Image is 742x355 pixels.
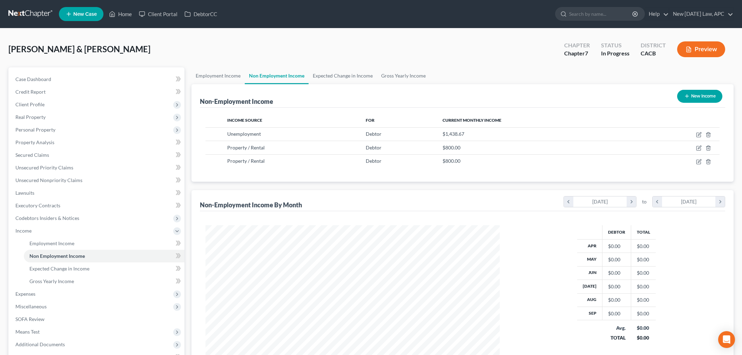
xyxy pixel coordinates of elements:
div: $0.00 [608,243,625,250]
div: Avg. [608,324,626,331]
td: $0.00 [631,239,656,253]
input: Search by name... [569,7,633,20]
th: May [577,253,602,266]
div: Non-Employment Income By Month [200,201,302,209]
th: [DATE] [577,280,602,293]
div: Non-Employment Income [200,97,273,106]
div: Open Intercom Messenger [718,331,735,348]
span: Non Employment Income [29,253,85,259]
a: Gross Yearly Income [377,67,430,84]
div: $0.00 [608,283,625,290]
span: Expected Change in Income [29,266,89,272]
th: Total [631,225,656,239]
a: DebtorCC [181,8,221,20]
div: $0.00 [608,269,625,276]
span: Debtor [366,131,382,137]
span: Debtor [366,145,382,150]
span: [PERSON_NAME] & [PERSON_NAME] [8,44,150,54]
span: SOFA Review [15,316,45,322]
i: chevron_right [715,196,725,207]
td: $0.00 [631,293,656,307]
div: $0.00 [608,256,625,263]
a: Case Dashboard [10,73,184,86]
span: Lawsuits [15,190,34,196]
span: Unsecured Priority Claims [15,165,73,170]
span: Gross Yearly Income [29,278,74,284]
th: Debtor [602,225,631,239]
th: Apr [577,239,602,253]
a: Secured Claims [10,149,184,161]
th: Jun [577,266,602,280]
a: Unsecured Nonpriority Claims [10,174,184,187]
a: Credit Report [10,86,184,98]
span: Property / Rental [227,145,265,150]
div: [DATE] [662,196,716,207]
span: Miscellaneous [15,303,47,309]
span: Income [15,228,32,234]
th: Aug [577,293,602,307]
td: $0.00 [631,253,656,266]
a: Employment Income [191,67,245,84]
div: District [641,41,666,49]
div: Chapter [564,49,590,58]
td: $0.00 [631,307,656,320]
a: Lawsuits [10,187,184,199]
div: Chapter [564,41,590,49]
span: $1,438.67 [443,131,464,137]
a: Expected Change in Income [309,67,377,84]
span: $800.00 [443,158,460,164]
span: Current Monthly Income [443,118,501,123]
div: TOTAL [608,334,626,341]
div: $0.00 [608,296,625,303]
a: Unsecured Priority Claims [10,161,184,174]
div: In Progress [601,49,629,58]
span: Unsecured Nonpriority Claims [15,177,82,183]
span: New Case [73,12,97,17]
a: Employment Income [24,237,184,250]
span: Additional Documents [15,341,65,347]
div: $0.00 [608,310,625,317]
span: Unemployment [227,131,261,137]
span: Client Profile [15,101,45,107]
a: Home [106,8,135,20]
a: Non Employment Income [245,67,309,84]
span: $800.00 [443,145,460,150]
button: Preview [677,41,725,57]
a: Property Analysis [10,136,184,149]
span: Codebtors Insiders & Notices [15,215,79,221]
a: Executory Contracts [10,199,184,212]
span: Case Dashboard [15,76,51,82]
span: Secured Claims [15,152,49,158]
span: Income Source [227,118,262,123]
span: Real Property [15,114,46,120]
a: Client Portal [135,8,181,20]
div: $0.00 [637,334,650,341]
span: Employment Income [29,240,74,246]
a: Help [645,8,669,20]
span: 7 [585,50,588,56]
span: Personal Property [15,127,55,133]
div: [DATE] [573,196,627,207]
span: For [366,118,375,123]
a: Gross Yearly Income [24,275,184,288]
div: $0.00 [637,324,650,331]
span: Means Test [15,329,40,335]
i: chevron_left [653,196,662,207]
td: $0.00 [631,266,656,280]
i: chevron_left [564,196,573,207]
span: Property / Rental [227,158,265,164]
span: Expenses [15,291,35,297]
span: to [642,198,647,205]
td: $0.00 [631,280,656,293]
a: Expected Change in Income [24,262,184,275]
button: New Income [677,90,722,103]
th: Sep [577,307,602,320]
span: Credit Report [15,89,46,95]
span: Property Analysis [15,139,54,145]
div: Status [601,41,629,49]
div: CACB [641,49,666,58]
span: Executory Contracts [15,202,60,208]
a: SOFA Review [10,313,184,326]
i: chevron_right [627,196,636,207]
a: Non Employment Income [24,250,184,262]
